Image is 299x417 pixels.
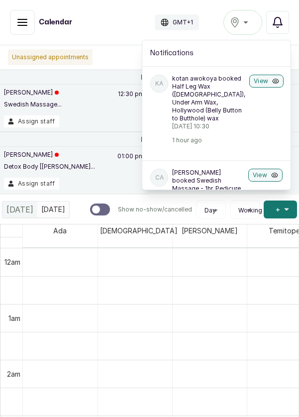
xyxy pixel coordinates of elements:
[2,202,37,217] div: [DATE]
[51,224,69,237] span: Ada
[249,75,284,88] button: View
[238,207,262,214] span: Working
[150,48,283,58] h2: Notifications
[6,204,33,215] span: [DATE]
[234,207,255,214] button: Working
[4,101,62,108] p: Swedish Massage...
[172,75,245,122] p: kotan awokoya booked Half Leg Wax ([DEMOGRAPHIC_DATA]), Under Arm Wax, Hollywood (Belly Button to...
[155,80,163,88] p: ka
[5,369,22,379] div: 2am
[118,206,192,213] p: Show no-show/cancelled
[155,174,164,182] p: CA
[180,224,240,237] span: [PERSON_NAME]
[116,151,146,178] p: 01:00 pm
[173,18,193,26] p: GMT+1
[200,207,221,214] button: Day
[98,224,180,237] span: [DEMOGRAPHIC_DATA]
[2,257,22,267] div: 12am
[4,115,59,127] button: Assign staff
[141,136,158,142] p: [DATE]
[4,89,62,97] p: [PERSON_NAME]
[116,89,146,115] p: 12:30 pm
[172,122,245,130] p: [DATE] 10:30
[4,151,95,159] p: [PERSON_NAME]
[172,136,245,144] p: 1 hour ago
[172,169,244,193] p: [PERSON_NAME] booked Swedish Massage - 1hr, Pedicure
[264,201,297,218] button: +
[8,49,93,65] p: Unassigned appointments
[141,74,158,80] p: [DATE]
[39,17,72,27] h1: Calendar
[204,207,216,214] span: Day
[4,178,59,190] button: Assign staff
[4,163,95,171] p: Detox Body [[PERSON_NAME]...
[248,169,283,182] button: View
[276,205,280,214] span: +
[6,313,22,323] div: 1am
